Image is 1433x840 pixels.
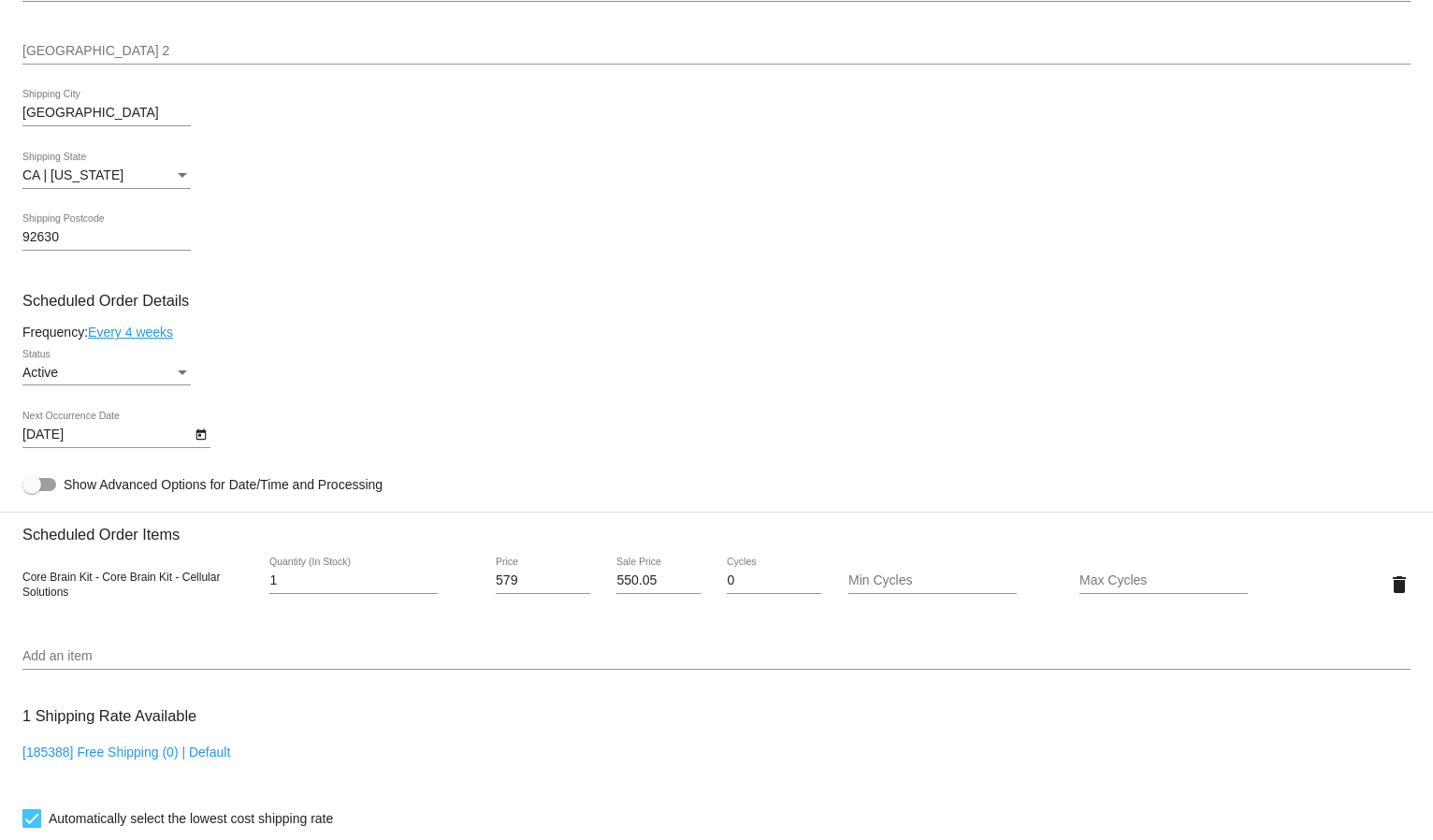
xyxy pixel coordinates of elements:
input: Quantity (In Stock) [269,573,438,588]
mat-select: Status [22,366,191,381]
input: Price [496,573,590,588]
div: Frequency: [22,325,1411,340]
a: Every 4 weeks [88,325,173,340]
input: Next Occurrence Date [22,427,191,442]
button: Open calendar [191,424,210,443]
input: Max Cycles [1079,573,1248,588]
h3: Scheduled Order Details [22,292,1411,310]
h3: Scheduled Order Items [22,512,1411,543]
input: Sale Price [616,573,700,588]
span: CA | [US_STATE] [22,167,123,182]
span: Core Brain Kit - Core Brain Kit - Cellular Solutions [22,571,220,599]
input: Cycles [727,573,821,588]
mat-icon: delete [1388,573,1411,596]
input: Shipping Postcode [22,230,191,245]
mat-select: Shipping State [22,168,191,183]
input: Min Cycles [848,573,1017,588]
h3: 1 Shipping Rate Available [22,696,196,736]
span: Active [22,365,58,380]
input: Shipping Street 2 [22,44,1411,59]
span: Automatically select the lowest cost shipping rate [49,807,333,830]
span: Show Advanced Options for Date/Time and Processing [64,475,383,494]
input: Add an item [22,649,1411,664]
a: [185388] Free Shipping (0) | Default [22,745,230,760]
input: Shipping City [22,106,191,121]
